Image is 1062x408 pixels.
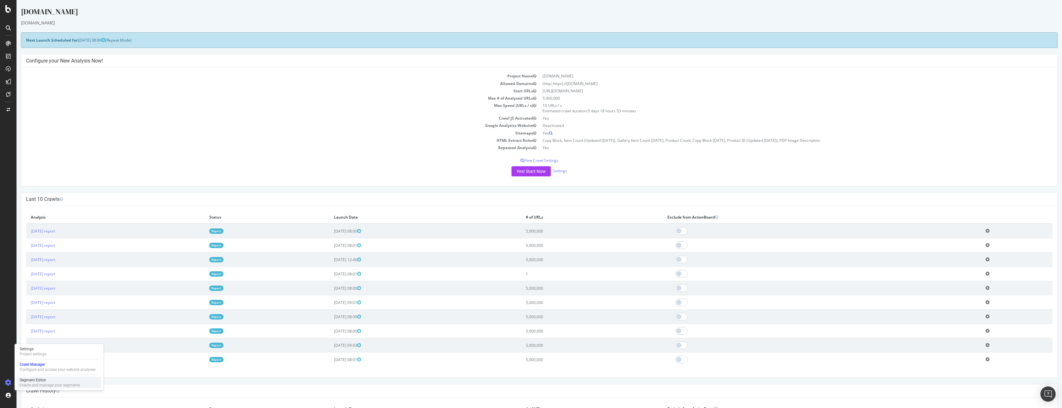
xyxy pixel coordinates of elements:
div: Configure and access your website analyses [20,367,96,372]
td: 5,000,000 [504,295,646,310]
div: (Repeat Mode) [4,32,1041,48]
td: 5,000,000 [523,95,1036,102]
td: 5,000,000 [504,253,646,267]
span: [DATE] 08:00 [317,286,344,291]
a: [DATE] report [14,343,39,348]
td: 5,000,000 [504,352,646,367]
td: Max Speed (URLs / s) [10,102,523,115]
a: Report [193,228,207,234]
td: [URL][DOMAIN_NAME] [523,87,1036,95]
button: Yes! Start Now [495,166,534,176]
td: Max # of Analysed URLs [10,95,523,102]
a: Report [193,243,207,248]
td: Yes [523,144,1036,151]
div: Project settings [20,352,46,357]
span: [DATE] 08:01 [317,243,344,248]
a: Report [193,257,207,262]
td: 5,000,000 [504,281,646,295]
td: Allowed Domains [10,80,523,87]
h4: Crawl History [10,388,1036,394]
a: Report [193,300,207,305]
td: Yes [523,129,1036,137]
td: 5,000,000 [504,338,646,352]
a: Crawl ManagerConfigure and access your website analyses [17,361,101,373]
th: Status [188,211,313,224]
td: Google Analytics Website [10,122,523,129]
th: Exclude from ActionBoard [646,211,964,224]
td: 5,000,000 [504,324,646,338]
td: [DOMAIN_NAME] [523,72,1036,80]
span: [DATE] 12:46 [317,257,344,262]
a: [DATE] report [14,328,39,334]
p: View Crawl Settings [10,158,1036,163]
a: [DATE] report [14,314,39,319]
a: [DATE] report [14,257,39,262]
a: Report [193,286,207,291]
td: Yes [523,115,1036,122]
th: Analysis [10,211,188,224]
td: Project Name [10,72,523,80]
td: Crawl JS Activated [10,115,523,122]
div: [DOMAIN_NAME] [4,20,1041,26]
div: Create and manage your segments [20,383,80,388]
td: 1 [504,267,646,281]
a: Report [193,343,207,348]
td: 10 URLs / s Estimated crawl duration: [523,102,1036,115]
h4: Configure your New Analysis Now! [10,58,1036,64]
td: 5,000,000 [504,224,646,238]
a: Settings [536,168,551,174]
td: Sitemaps [10,129,523,137]
a: [DATE] report [14,357,39,362]
th: # of URLs [504,211,646,224]
a: [DATE] report [14,243,39,248]
a: Report [193,314,207,319]
a: SettingsProject settings [17,346,101,357]
div: Settings [20,346,46,352]
span: [DATE] 08:00 [62,37,89,43]
a: [DATE] report [14,228,39,234]
strong: Next Launch Scheduled for: [10,37,62,43]
th: Launch Date [313,211,504,224]
div: Segment Editor [20,378,80,383]
a: [DATE] report [14,271,39,277]
a: Report [193,357,207,362]
span: [DATE] 08:01 [317,271,344,277]
div: Crawl Manager [20,362,96,367]
div: Open Intercom Messenger [1040,386,1056,402]
a: [DATE] report [14,300,39,305]
td: Copy Block, Item Count (Updated [DATE]), Gallery Item Count [DATE], Product Count, Copy Block [DA... [523,137,1036,144]
td: Repeated Analysis [10,144,523,151]
span: [DATE] 09:03 [317,343,344,348]
td: Start URLs [10,87,523,95]
a: Report [193,328,207,334]
span: [DATE] 09:01 [317,300,344,305]
span: [DATE] 08:00 [317,228,344,234]
td: HTML Extract Rules [10,137,523,144]
td: (http|https)://[DOMAIN_NAME] [523,80,1036,87]
td: Deactivated [523,122,1036,129]
span: [DATE] 08:01 [317,357,344,362]
h4: Last 10 Crawls [10,196,1036,202]
span: 5 days 18 hours 53 minutes [571,108,620,114]
div: [DOMAIN_NAME] [4,6,1041,20]
td: 5,000,000 [504,238,646,253]
a: Segment EditorCreate and manage your segments [17,377,101,388]
span: [DATE] 08:00 [317,328,344,334]
span: [DATE] 08:00 [317,314,344,319]
td: 5,000,000 [504,310,646,324]
a: Report [193,271,207,277]
a: [DATE] report [14,286,39,291]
